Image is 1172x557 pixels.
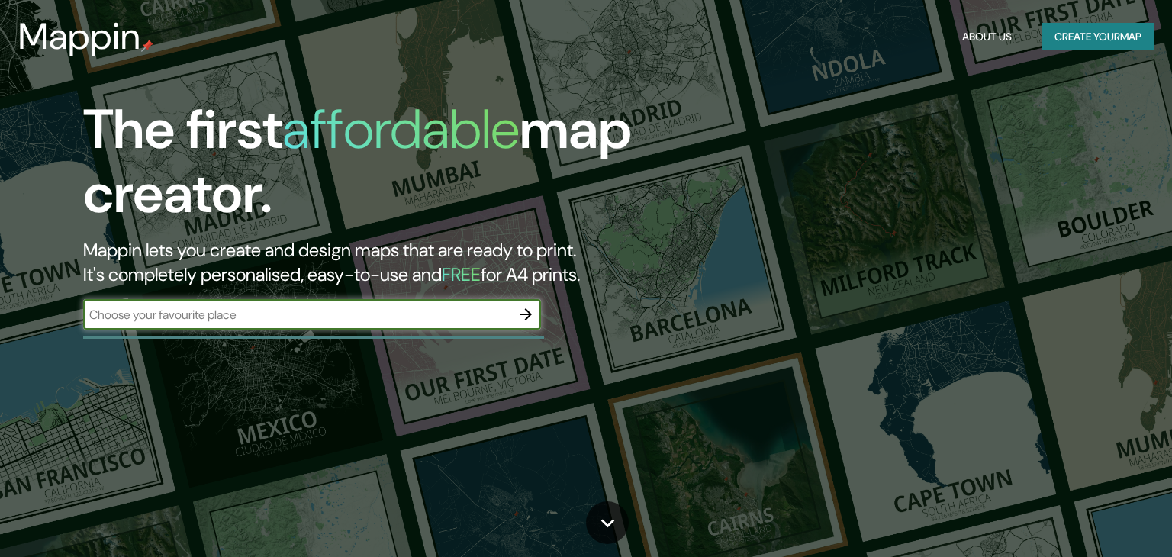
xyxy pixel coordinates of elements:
[18,15,141,58] h3: Mappin
[442,262,481,286] h5: FREE
[83,98,669,238] h1: The first map creator.
[1042,23,1154,51] button: Create yourmap
[282,94,520,165] h1: affordable
[956,23,1018,51] button: About Us
[83,238,669,287] h2: Mappin lets you create and design maps that are ready to print. It's completely personalised, eas...
[141,40,153,52] img: mappin-pin
[83,306,510,324] input: Choose your favourite place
